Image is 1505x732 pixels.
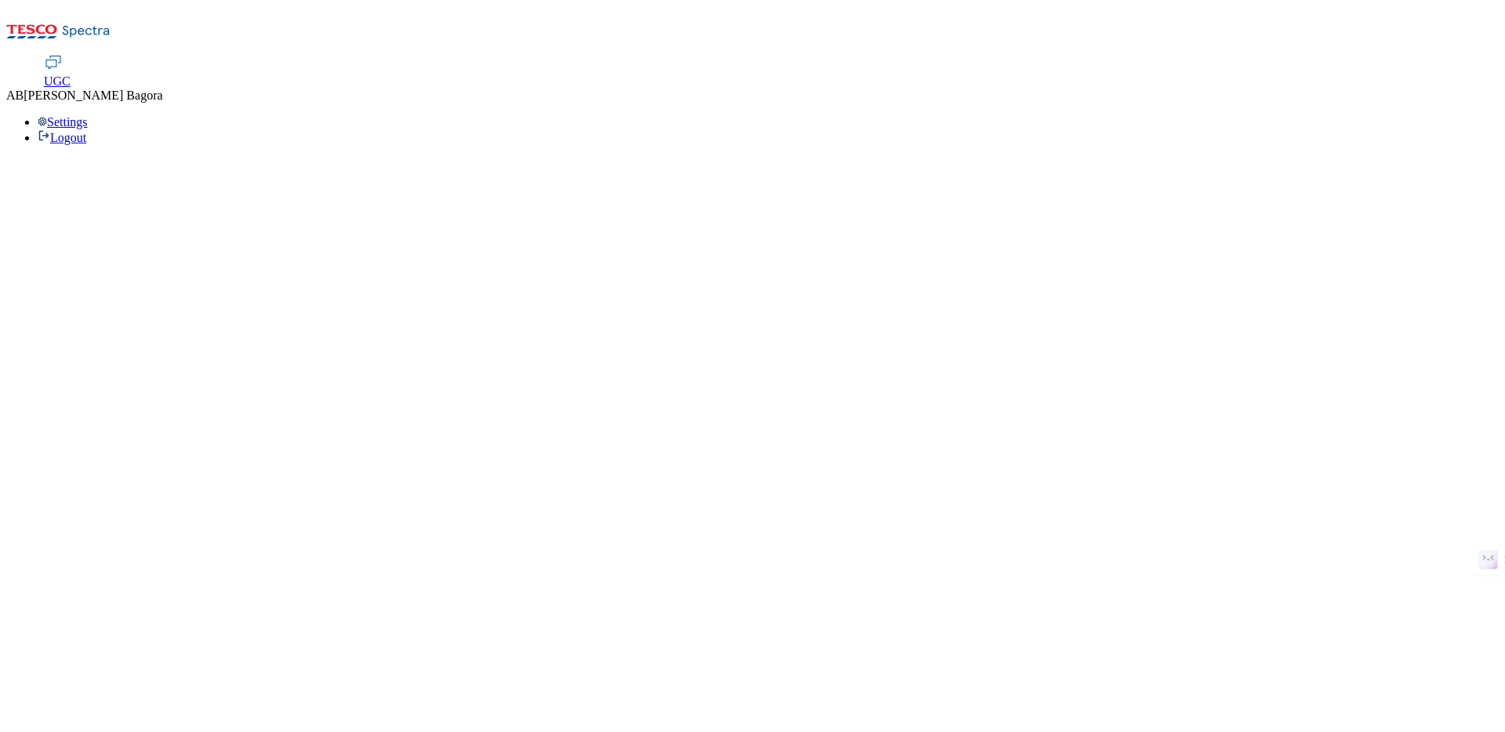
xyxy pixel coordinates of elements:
span: AB [6,89,24,102]
span: UGC [44,74,71,88]
a: Settings [38,115,88,129]
span: [PERSON_NAME] Bagora [24,89,162,102]
a: UGC [44,56,71,89]
a: Logout [38,131,86,144]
